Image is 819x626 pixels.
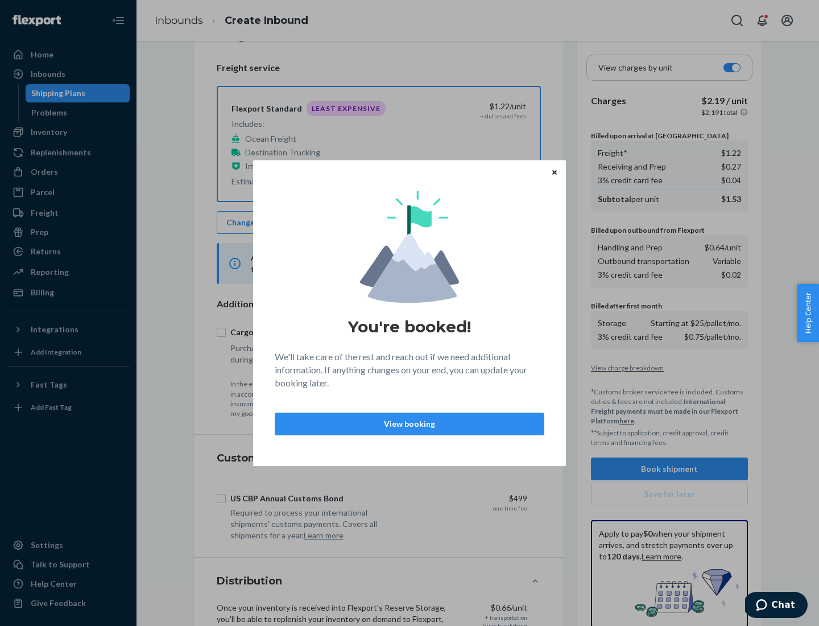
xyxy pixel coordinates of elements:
h1: You're booked! [348,316,471,337]
span: Chat [27,8,50,18]
button: Close [549,166,560,178]
img: svg+xml,%3Csvg%20viewBox%3D%220%200%20174%20197%22%20fill%3D%22none%22%20xmlns%3D%22http%3A%2F%2F... [360,191,459,303]
p: View booking [284,418,535,430]
button: View booking [275,413,544,435]
p: We'll take care of the rest and reach out if we need additional information. If anything changes ... [275,351,544,390]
